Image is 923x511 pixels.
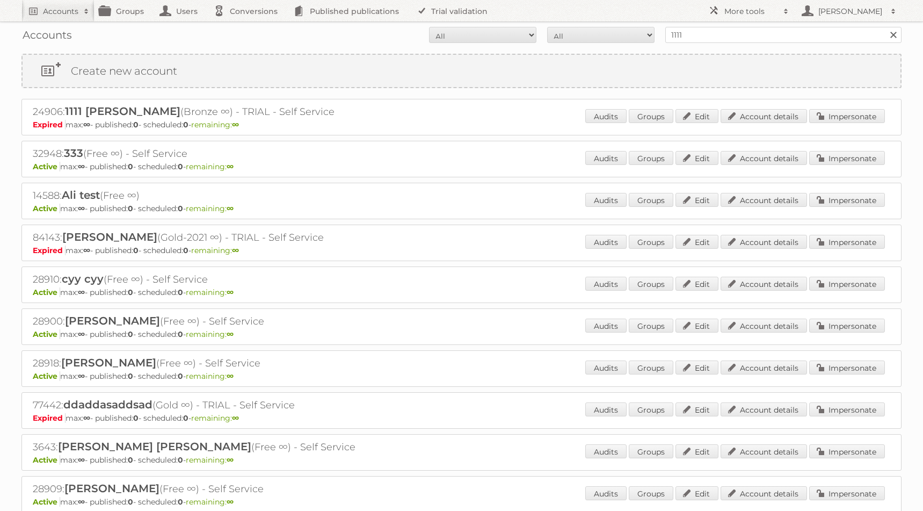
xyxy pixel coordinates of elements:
[78,162,85,171] strong: ∞
[585,277,627,291] a: Audits
[23,55,900,87] a: Create new account
[128,455,133,465] strong: 0
[585,151,627,165] a: Audits
[128,497,133,507] strong: 0
[675,402,718,416] a: Edit
[33,413,890,423] p: max: - published: - scheduled: -
[128,329,133,339] strong: 0
[585,319,627,333] a: Audits
[809,277,885,291] a: Impersonate
[33,120,890,129] p: max: - published: - scheduled: -
[33,455,890,465] p: max: - published: - scheduled: -
[675,109,718,123] a: Edit
[585,109,627,123] a: Audits
[78,497,85,507] strong: ∞
[191,120,239,129] span: remaining:
[675,151,718,165] a: Edit
[232,246,239,255] strong: ∞
[62,231,157,243] span: [PERSON_NAME]
[33,497,60,507] span: Active
[33,371,890,381] p: max: - published: - scheduled: -
[33,329,60,339] span: Active
[629,109,673,123] a: Groups
[33,147,409,161] h2: 32948: (Free ∞) - Self Service
[65,105,180,118] span: 1111 [PERSON_NAME]
[65,314,160,327] span: [PERSON_NAME]
[809,193,885,207] a: Impersonate
[629,486,673,500] a: Groups
[64,482,159,495] span: [PERSON_NAME]
[227,287,234,297] strong: ∞
[33,204,60,213] span: Active
[227,455,234,465] strong: ∞
[585,235,627,249] a: Audits
[33,204,890,213] p: max: - published: - scheduled: -
[809,151,885,165] a: Impersonate
[721,319,807,333] a: Account details
[675,277,718,291] a: Edit
[675,444,718,458] a: Edit
[809,319,885,333] a: Impersonate
[33,497,890,507] p: max: - published: - scheduled: -
[585,486,627,500] a: Audits
[675,193,718,207] a: Edit
[227,497,234,507] strong: ∞
[629,193,673,207] a: Groups
[33,189,409,203] h2: 14588: (Free ∞)
[83,120,90,129] strong: ∞
[721,151,807,165] a: Account details
[186,287,234,297] span: remaining:
[33,398,409,412] h2: 77442: (Gold ∞) - TRIAL - Self Service
[675,235,718,249] a: Edit
[724,6,778,17] h2: More tools
[178,162,183,171] strong: 0
[178,371,183,381] strong: 0
[191,246,239,255] span: remaining:
[629,319,673,333] a: Groups
[61,356,156,369] span: [PERSON_NAME]
[78,287,85,297] strong: ∞
[809,486,885,500] a: Impersonate
[178,329,183,339] strong: 0
[809,235,885,249] a: Impersonate
[33,246,890,255] p: max: - published: - scheduled: -
[721,193,807,207] a: Account details
[33,455,60,465] span: Active
[183,413,188,423] strong: 0
[721,277,807,291] a: Account details
[43,6,78,17] h2: Accounts
[33,162,890,171] p: max: - published: - scheduled: -
[58,440,251,453] span: [PERSON_NAME] [PERSON_NAME]
[721,402,807,416] a: Account details
[128,371,133,381] strong: 0
[629,402,673,416] a: Groups
[178,497,183,507] strong: 0
[33,105,409,119] h2: 24906: (Bronze ∞) - TRIAL - Self Service
[629,361,673,375] a: Groups
[809,444,885,458] a: Impersonate
[675,319,718,333] a: Edit
[232,120,239,129] strong: ∞
[585,193,627,207] a: Audits
[721,361,807,375] a: Account details
[191,413,239,423] span: remaining:
[33,287,60,297] span: Active
[183,120,188,129] strong: 0
[133,246,139,255] strong: 0
[33,356,409,370] h2: 28918: (Free ∞) - Self Service
[809,109,885,123] a: Impersonate
[128,162,133,171] strong: 0
[33,231,409,244] h2: 84143: (Gold-2021 ∞) - TRIAL - Self Service
[33,272,409,286] h2: 28910: (Free ∞) - Self Service
[721,235,807,249] a: Account details
[227,204,234,213] strong: ∞
[33,440,409,454] h2: 3643: (Free ∞) - Self Service
[186,329,234,339] span: remaining:
[83,246,90,255] strong: ∞
[133,413,139,423] strong: 0
[33,482,409,496] h2: 28909: (Free ∞) - Self Service
[33,120,66,129] span: Expired
[178,204,183,213] strong: 0
[675,486,718,500] a: Edit
[585,402,627,416] a: Audits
